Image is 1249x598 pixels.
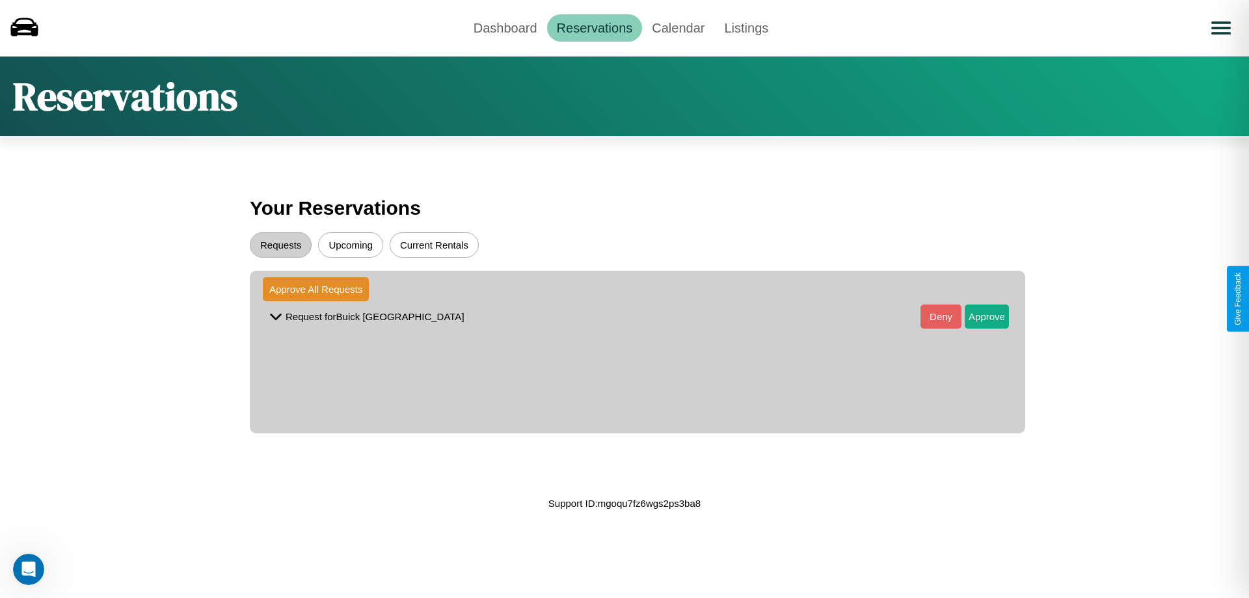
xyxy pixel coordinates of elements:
iframe: Intercom live chat [13,554,44,585]
a: Dashboard [464,14,547,42]
button: Upcoming [318,232,383,258]
button: Approve [965,305,1009,329]
div: Give Feedback [1233,273,1242,325]
button: Open menu [1203,10,1239,46]
h1: Reservations [13,70,237,123]
button: Current Rentals [390,232,479,258]
a: Calendar [642,14,714,42]
a: Listings [714,14,778,42]
h3: Your Reservations [250,191,999,226]
p: Request for Buick [GEOGRAPHIC_DATA] [286,308,464,325]
button: Approve All Requests [263,277,369,301]
p: Support ID: mgoqu7fz6wgs2ps3ba8 [548,495,701,512]
a: Reservations [547,14,643,42]
button: Requests [250,232,312,258]
button: Deny [920,305,961,329]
